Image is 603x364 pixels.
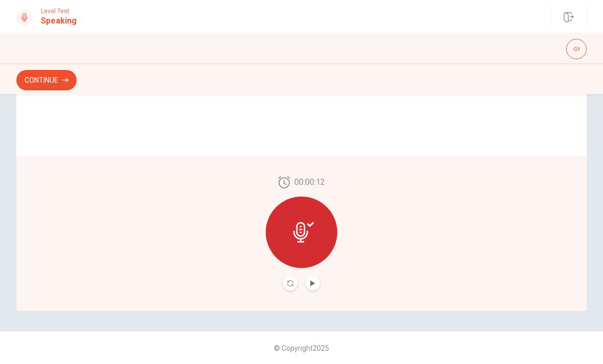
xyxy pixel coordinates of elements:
[306,276,320,290] button: Play Audio
[283,276,297,290] button: Record Again
[294,176,325,188] span: 00:00:12
[274,344,329,352] span: © Copyright 2025
[41,8,77,15] span: Level Test
[16,70,77,90] button: Continue
[41,15,77,27] h1: Speaking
